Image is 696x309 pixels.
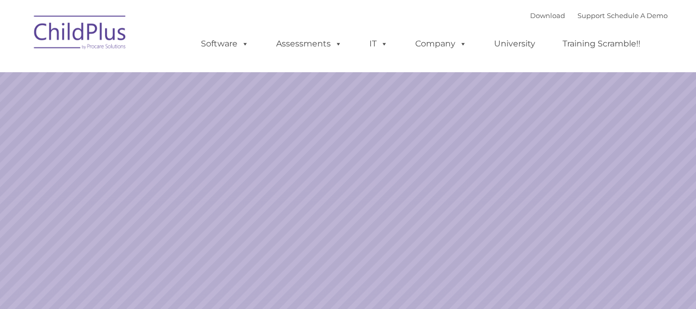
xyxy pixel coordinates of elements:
[578,11,605,20] a: Support
[266,34,352,54] a: Assessments
[530,11,668,20] font: |
[29,8,132,60] img: ChildPlus by Procare Solutions
[359,34,398,54] a: IT
[530,11,565,20] a: Download
[607,11,668,20] a: Schedule A Demo
[191,34,259,54] a: Software
[405,34,477,54] a: Company
[552,34,651,54] a: Training Scramble!!
[484,34,546,54] a: University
